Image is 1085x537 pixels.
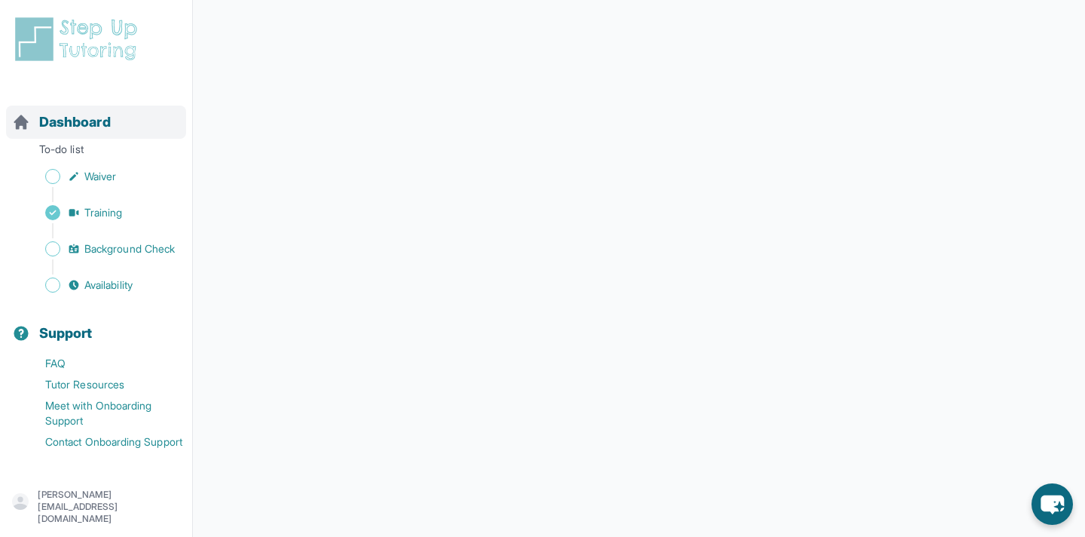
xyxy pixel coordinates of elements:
img: logo [12,15,146,63]
a: Availability [12,275,192,296]
a: Meet with Onboarding Support [12,395,192,431]
p: [PERSON_NAME][EMAIL_ADDRESS][DOMAIN_NAME] [38,489,180,525]
button: chat-button [1032,483,1073,525]
p: To-do list [6,142,186,163]
button: Dashboard [6,87,186,139]
span: Waiver [84,169,116,184]
a: Waiver [12,166,192,187]
span: Training [84,205,123,220]
a: Tutor Resources [12,374,192,395]
span: Dashboard [39,112,111,133]
a: FAQ [12,353,192,374]
a: Background Check [12,238,192,259]
a: Training [12,202,192,223]
button: [PERSON_NAME][EMAIL_ADDRESS][DOMAIN_NAME] [12,489,180,525]
a: Dashboard [12,112,111,133]
span: Availability [84,278,133,293]
span: Background Check [84,241,175,256]
span: Support [39,323,93,344]
a: Contact Onboarding Support [12,431,192,453]
button: Support [6,299,186,350]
